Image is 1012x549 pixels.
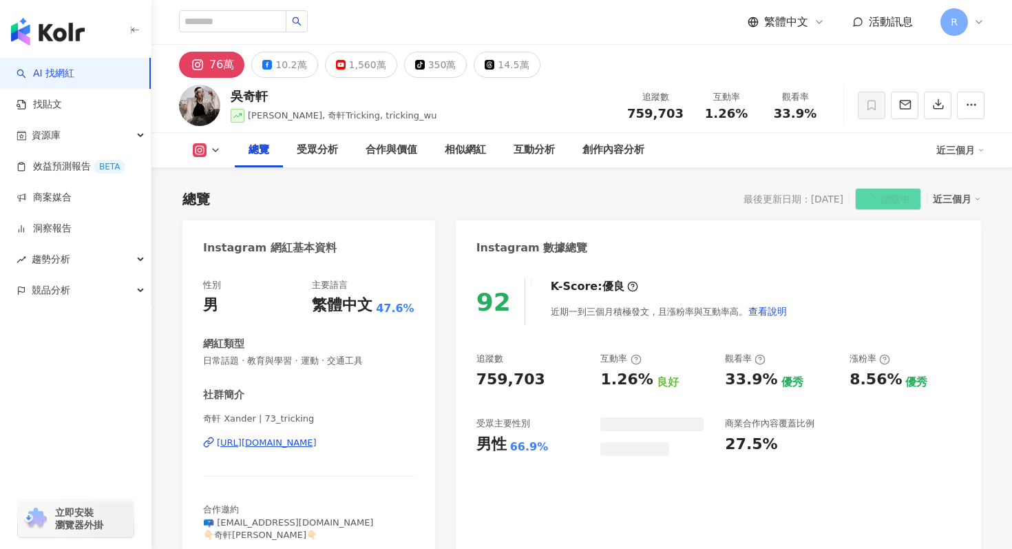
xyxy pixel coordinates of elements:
[476,417,530,430] div: 受眾主要性別
[312,279,348,291] div: 主要語言
[203,413,414,425] span: 奇軒 Xander | 73_tricking
[217,437,317,449] div: [URL][DOMAIN_NAME]
[55,506,103,531] span: 立即安裝 瀏覽器外掛
[551,279,638,294] div: K-Score :
[17,222,72,236] a: 洞察報告
[850,369,902,391] div: 8.56%
[203,295,218,316] div: 男
[936,139,984,161] div: 近三個月
[627,106,684,121] span: 759,703
[203,240,337,256] div: Instagram 網紅基本資料
[476,434,507,455] div: 男性
[32,275,70,306] span: 競品分析
[744,194,843,205] div: 最後更新日期：[DATE]
[602,279,624,294] div: 優良
[428,55,456,74] div: 350萬
[951,14,958,30] span: R
[657,375,679,390] div: 良好
[725,417,814,430] div: 商業合作內容覆蓋比例
[248,110,437,121] span: [PERSON_NAME], 奇軒Tricking, tricking_wu
[700,90,752,104] div: 互動率
[869,15,913,28] span: 活動訊息
[325,52,397,78] button: 1,560萬
[17,191,72,205] a: 商案媒合
[182,189,210,209] div: 總覽
[203,504,373,539] span: 合作邀約 📪 [EMAIL_ADDRESS][DOMAIN_NAME] 👇🏻奇軒[PERSON_NAME]👇🏻
[933,190,981,208] div: 近三個月
[209,55,234,74] div: 76萬
[476,369,545,391] div: 759,703
[781,375,803,390] div: 優秀
[476,240,588,256] div: Instagram 數據總覽
[179,85,220,126] img: KOL Avatar
[769,90,821,104] div: 觀看率
[764,14,808,30] span: 繁體中文
[275,55,306,74] div: 10.2萬
[476,353,503,365] div: 追蹤數
[203,355,414,367] span: 日常話題 · 教育與學習 · 運動 · 交通工具
[17,98,62,112] a: 找貼文
[725,434,777,455] div: 27.5%
[476,288,511,316] div: 92
[705,107,748,121] span: 1.26%
[203,388,244,402] div: 社群簡介
[748,298,788,325] button: 查看說明
[404,52,467,78] button: 350萬
[498,55,529,74] div: 14.5萬
[17,255,26,265] span: rise
[474,52,540,78] button: 14.5萬
[905,375,927,390] div: 優秀
[748,306,787,317] span: 查看說明
[445,142,486,158] div: 相似網紅
[203,337,244,351] div: 網紅類型
[627,90,684,104] div: 追蹤數
[22,508,49,530] img: chrome extension
[366,142,417,158] div: 合作與價值
[18,500,134,537] a: chrome extension立即安裝 瀏覽器外掛
[11,18,85,45] img: logo
[376,301,414,316] span: 47.6%
[297,142,338,158] div: 受眾分析
[32,244,70,275] span: 趨勢分析
[514,142,555,158] div: 互動分析
[551,298,788,325] div: 近期一到三個月積極發文，且漲粉率與互動率高。
[249,142,269,158] div: 總覽
[292,17,302,26] span: search
[850,353,890,365] div: 漲粉率
[231,87,437,105] div: 吳奇軒
[251,52,317,78] button: 10.2萬
[600,353,641,365] div: 互動率
[32,120,61,151] span: 資源庫
[312,295,372,316] div: 繁體中文
[203,437,414,449] a: [URL][DOMAIN_NAME]
[179,52,244,78] button: 76萬
[725,369,777,391] div: 33.9%
[17,160,125,174] a: 效益預測報告BETA
[582,142,644,158] div: 創作內容分析
[774,107,816,121] span: 33.9%
[510,439,549,455] div: 66.9%
[349,55,386,74] div: 1,560萬
[203,279,221,291] div: 性別
[855,188,921,210] button: 讀取中
[17,67,74,81] a: searchAI 找網紅
[600,369,653,391] div: 1.26%
[725,353,766,365] div: 觀看率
